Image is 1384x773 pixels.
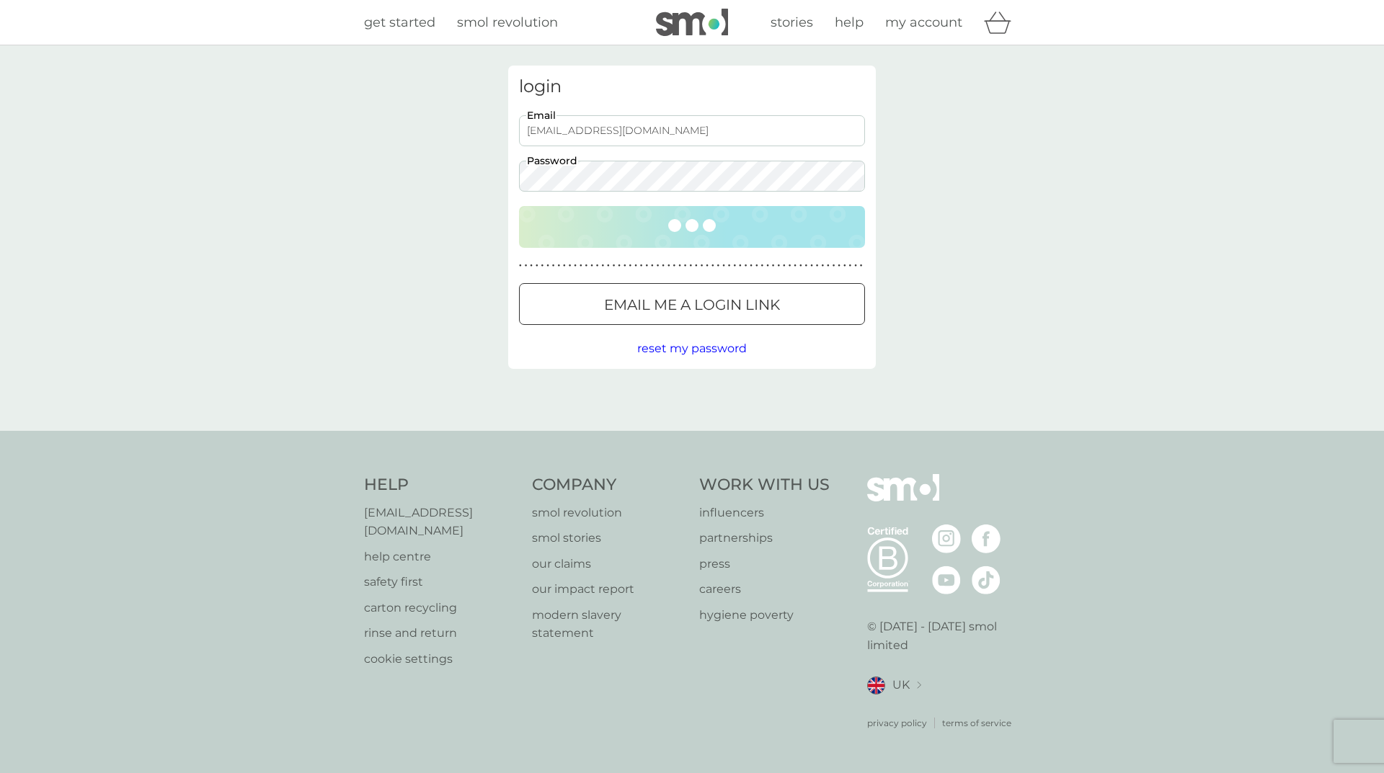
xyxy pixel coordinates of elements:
[364,474,518,496] h4: Help
[706,262,709,269] p: ●
[532,504,686,522] a: smol revolution
[867,676,885,694] img: UK flag
[972,566,1001,594] img: visit the smol Tiktok page
[755,262,758,269] p: ●
[532,529,686,548] p: smol stories
[833,262,835,269] p: ●
[766,262,769,269] p: ●
[546,262,549,269] p: ●
[640,262,643,269] p: ●
[364,624,518,643] a: rinse and return
[771,12,813,33] a: stories
[761,262,764,269] p: ●
[364,12,435,33] a: get started
[541,262,544,269] p: ●
[772,262,775,269] p: ●
[364,599,518,617] a: carton recycling
[777,262,780,269] p: ●
[519,283,865,325] button: Email me a login link
[984,8,1020,37] div: basket
[637,339,747,358] button: reset my password
[519,262,522,269] p: ●
[364,650,518,669] a: cookie settings
[805,262,808,269] p: ●
[364,573,518,591] a: safety first
[699,504,830,522] a: influencers
[771,14,813,30] span: stories
[892,676,910,694] span: UK
[457,14,558,30] span: smol revolution
[827,262,830,269] p: ●
[601,262,604,269] p: ●
[613,262,616,269] p: ●
[699,555,830,573] a: press
[645,262,648,269] p: ●
[699,606,830,625] a: hygiene poverty
[867,474,939,523] img: smol
[574,262,577,269] p: ●
[750,262,753,269] p: ●
[532,606,686,643] a: modern slavery statement
[590,262,593,269] p: ●
[457,12,558,33] a: smol revolution
[364,14,435,30] span: get started
[728,262,731,269] p: ●
[656,9,728,36] img: smol
[569,262,572,269] p: ●
[942,716,1011,730] a: terms of service
[604,293,780,316] p: Email me a login link
[838,262,840,269] p: ●
[849,262,852,269] p: ●
[662,262,665,269] p: ●
[867,716,927,730] p: privacy policy
[722,262,725,269] p: ●
[624,262,626,269] p: ●
[885,12,962,33] a: my account
[637,341,747,355] span: reset my password
[932,566,961,594] img: visit the smol Youtube page
[563,262,566,269] p: ●
[711,262,714,269] p: ●
[532,555,686,573] a: our claims
[530,262,533,269] p: ●
[810,262,813,269] p: ●
[739,262,742,269] p: ●
[699,580,830,599] a: careers
[596,262,599,269] p: ●
[618,262,621,269] p: ●
[667,262,670,269] p: ●
[789,262,791,269] p: ●
[585,262,588,269] p: ●
[699,474,830,496] h4: Work With Us
[657,262,660,269] p: ●
[364,548,518,566] a: help centre
[843,262,846,269] p: ●
[689,262,692,269] p: ●
[536,262,538,269] p: ●
[364,504,518,540] p: [EMAIL_ADDRESS][DOMAIN_NAME]
[607,262,610,269] p: ●
[794,262,797,269] p: ●
[552,262,555,269] p: ●
[867,617,1021,654] p: © [DATE] - [DATE] smol limited
[525,262,528,269] p: ●
[634,262,637,269] p: ●
[532,474,686,496] h4: Company
[835,14,864,30] span: help
[972,524,1001,553] img: visit the smol Facebook page
[799,262,802,269] p: ●
[557,262,560,269] p: ●
[860,262,863,269] p: ●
